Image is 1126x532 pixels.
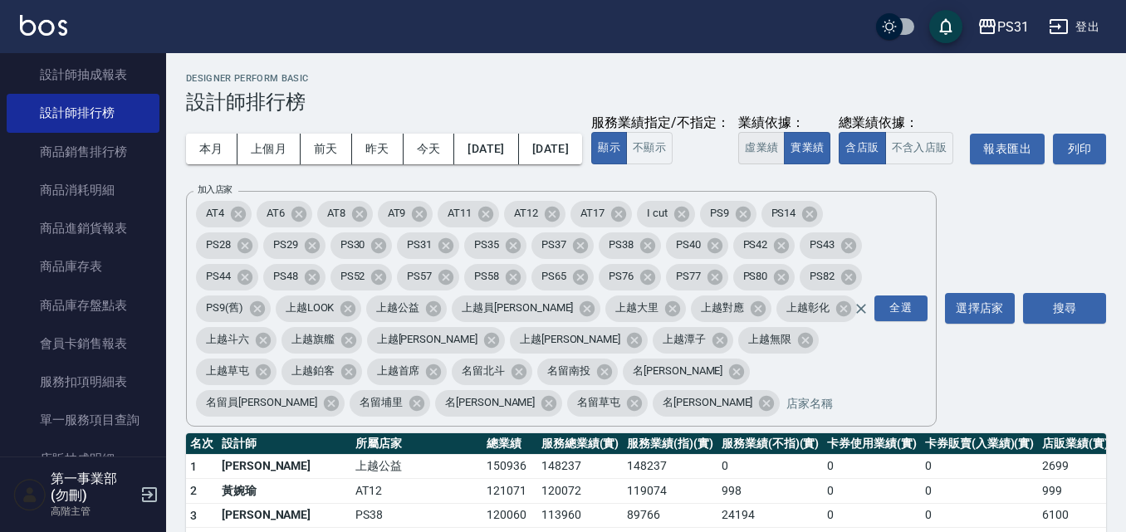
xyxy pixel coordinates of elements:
[782,388,882,417] input: 店家名稱
[874,295,928,321] div: 全選
[257,205,295,222] span: AT6
[452,300,583,316] span: 上越員[PERSON_NAME]
[666,237,711,253] span: PS40
[196,390,345,417] div: 名留員[PERSON_NAME]
[464,268,509,285] span: PS58
[823,503,921,528] td: 0
[637,201,695,227] div: I cut
[623,363,732,379] span: 名[PERSON_NAME]
[330,237,375,253] span: PS30
[605,300,668,316] span: 上越大里
[13,478,47,511] img: Person
[281,327,362,354] div: 上越旗艦
[186,90,1106,114] h3: 設計師排行榜
[196,394,327,411] span: 名留員[PERSON_NAME]
[218,454,351,479] td: [PERSON_NAME]
[281,363,345,379] span: 上越鉑客
[776,300,840,316] span: 上越彰化
[1038,433,1113,455] th: 店販業績(實)
[186,134,237,164] button: 本月
[196,295,271,322] div: PS9(舊)
[196,201,252,227] div: AT4
[350,394,413,411] span: 名留埔里
[519,134,582,164] button: [DATE]
[378,205,416,222] span: AT9
[435,394,545,411] span: 名[PERSON_NAME]
[482,454,537,479] td: 150936
[921,503,1038,528] td: 0
[397,268,442,285] span: PS57
[531,232,594,259] div: PS37
[691,300,754,316] span: 上越對應
[929,10,962,43] button: save
[700,201,756,227] div: PS9
[637,205,678,222] span: I cut
[7,247,159,286] a: 商品庫存表
[263,232,326,259] div: PS29
[717,433,823,455] th: 服務業績(不指)(實)
[591,115,730,132] div: 服務業績指定/不指定：
[623,454,717,479] td: 148237
[20,15,67,36] img: Logo
[367,363,430,379] span: 上越首席
[351,454,482,479] td: 上越公益
[1053,134,1106,164] button: 列印
[537,433,624,455] th: 服務總業績(實)
[839,115,962,132] div: 總業績依據：
[186,433,218,455] th: 名次
[7,171,159,209] a: 商品消耗明細
[367,327,505,354] div: 上越[PERSON_NAME]
[653,327,733,354] div: 上越潭子
[196,264,258,290] div: PS44
[1038,479,1113,504] td: 999
[800,268,844,285] span: PS82
[623,433,717,455] th: 服務業績(指)(實)
[438,201,499,227] div: AT11
[871,292,931,325] button: Open
[196,268,241,285] span: PS44
[885,132,954,164] button: 不含入店販
[330,264,393,290] div: PS52
[196,300,253,316] span: PS9(舊)
[570,201,632,227] div: AT17
[351,433,482,455] th: 所屬店家
[733,232,796,259] div: PS42
[464,264,526,290] div: PS58
[190,484,197,497] span: 2
[51,504,135,519] p: 高階主管
[997,17,1029,37] div: PS31
[653,390,780,417] div: 名[PERSON_NAME]
[599,264,661,290] div: PS76
[537,479,624,504] td: 120072
[7,56,159,94] a: 設計師抽成報表
[510,331,630,348] span: 上越[PERSON_NAME]
[570,205,614,222] span: AT17
[1042,12,1106,42] button: 登出
[599,268,644,285] span: PS76
[7,209,159,247] a: 商品進銷貨報表
[623,479,717,504] td: 119074
[666,268,711,285] span: PS77
[190,509,197,522] span: 3
[397,237,442,253] span: PS31
[839,132,885,164] button: 含店販
[623,503,717,528] td: 89766
[537,359,618,385] div: 名留南投
[330,232,393,259] div: PS30
[350,390,430,417] div: 名留埔里
[653,394,762,411] span: 名[PERSON_NAME]
[198,183,233,196] label: 加入店家
[7,94,159,132] a: 設計師排行榜
[7,401,159,439] a: 單一服務項目查詢
[567,390,648,417] div: 名留草屯
[738,132,785,164] button: 虛業績
[397,264,459,290] div: PS57
[691,295,771,322] div: 上越對應
[531,237,576,253] span: PS37
[7,286,159,325] a: 商品庫存盤點表
[317,201,373,227] div: AT8
[666,264,728,290] div: PS77
[196,237,241,253] span: PS28
[301,134,352,164] button: 前天
[464,232,526,259] div: PS35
